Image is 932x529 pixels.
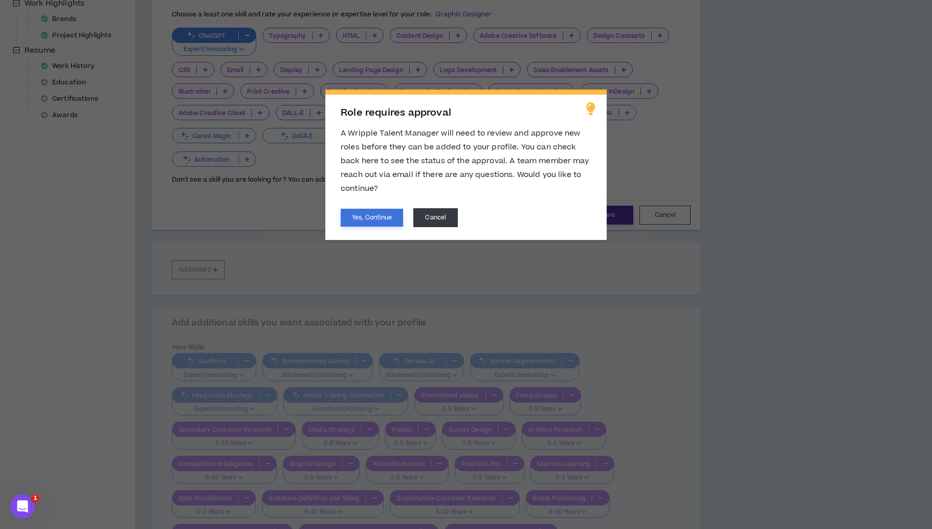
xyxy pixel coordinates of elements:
[413,208,458,227] button: Cancel
[31,494,39,502] span: 1
[341,128,589,194] span: A Wripple Talent Manager will need to review and approve new roles before they can be added to yo...
[341,209,403,227] button: Yes, Continue
[10,494,35,519] iframe: Intercom live chat
[341,107,591,119] h2: Role requires approval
